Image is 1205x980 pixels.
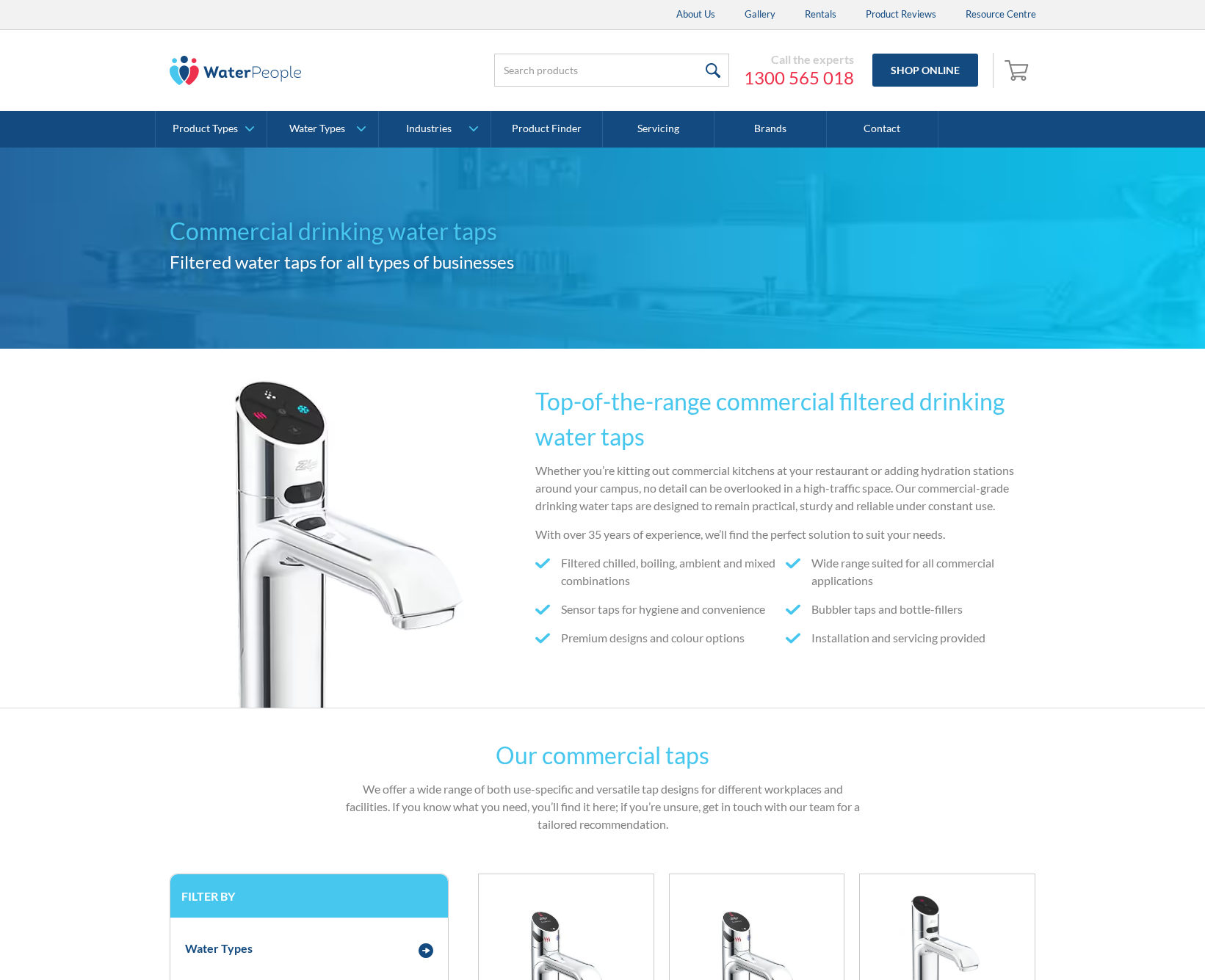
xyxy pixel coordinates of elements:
[744,52,854,67] div: Call the experts
[714,111,826,148] a: Brands
[872,54,978,87] a: Shop Online
[827,111,938,148] a: Contact
[603,111,714,148] a: Servicing
[786,600,1036,618] li: Bubbler taps and bottle-fillers
[786,629,1036,647] li: Installation and servicing provided
[181,889,437,903] h3: Filter by
[170,377,463,708] img: plumbers
[406,123,452,135] div: Industries
[170,251,514,272] strong: Filtered water taps for all types of businesses
[535,526,1036,543] p: With over 35 years of experience, we’ll find the perfect solution to suit your needs.
[379,111,490,148] a: Industries
[535,600,786,618] li: Sensor taps for hygiene and convenience
[289,123,345,135] div: Water Types
[491,111,603,148] a: Product Finder
[1001,53,1036,88] a: Open cart
[786,554,1036,589] li: Wide range suited for all commercial applications
[494,54,729,87] input: Search products
[170,214,603,249] h1: Commercial drinking water taps
[185,940,253,957] div: Water Types
[173,123,238,135] div: Product Types
[170,56,302,85] img: The Water People
[535,384,1036,454] h2: Top-of-the-range commercial filtered drinking water taps
[267,111,378,148] a: Water Types
[1005,58,1032,81] img: shopping cart
[535,629,786,647] li: Premium designs and colour options
[744,67,854,89] a: 1300 565 018
[535,462,1036,515] p: Whether you’re kitting out commercial kitchens at your restaurant or adding hydration stations ar...
[156,111,267,148] a: Product Types
[496,738,709,773] h2: Our commercial taps
[343,780,863,833] p: We offer a wide range of both use-specific and versatile tap designs for different workplaces and...
[535,554,786,589] li: Filtered chilled, boiling, ambient and mixed combinations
